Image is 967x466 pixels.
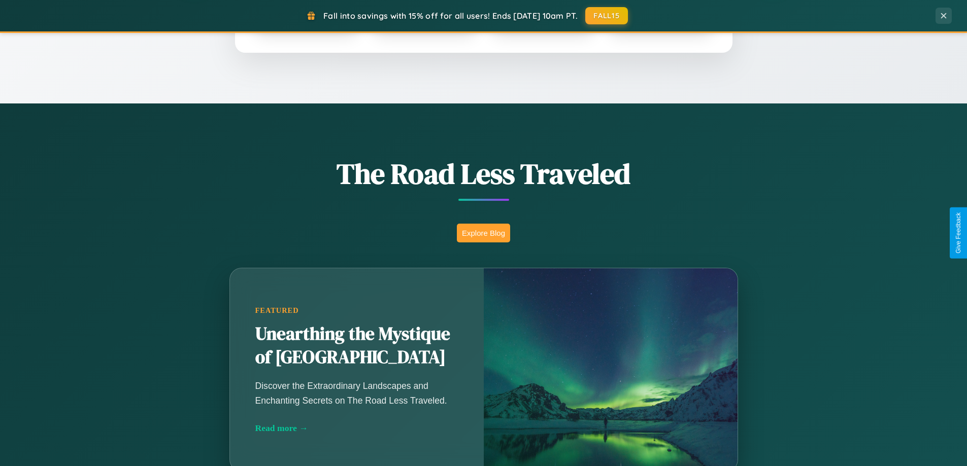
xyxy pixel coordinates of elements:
div: Featured [255,306,458,315]
span: Fall into savings with 15% off for all users! Ends [DATE] 10am PT. [323,11,578,21]
div: Read more → [255,423,458,434]
div: Give Feedback [955,212,962,254]
p: Discover the Extraordinary Landscapes and Enchanting Secrets on The Road Less Traveled. [255,379,458,407]
button: FALL15 [585,7,628,24]
h1: The Road Less Traveled [179,154,788,193]
button: Explore Blog [457,224,510,242]
h2: Unearthing the Mystique of [GEOGRAPHIC_DATA] [255,322,458,369]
